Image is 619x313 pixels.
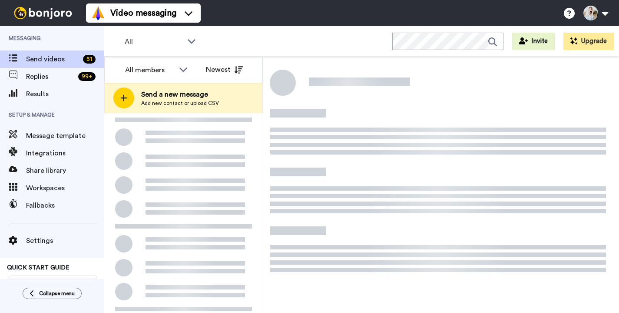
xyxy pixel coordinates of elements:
span: Workspaces [26,183,104,193]
span: All [125,37,183,47]
div: 51 [83,55,96,64]
span: Send a new message [141,89,219,100]
span: Settings [26,236,104,246]
span: Integrations [26,148,104,158]
span: Fallbacks [26,200,104,211]
div: All members [125,65,175,75]
span: Send videos [26,54,79,64]
span: Replies [26,71,75,82]
button: Upgrade [563,33,614,50]
span: Message template [26,131,104,141]
img: bj-logo-header-white.svg [10,7,76,19]
span: Share library [26,165,104,176]
span: Collapse menu [39,290,75,297]
span: Video messaging [110,7,176,19]
button: Newest [199,61,249,78]
span: Add new contact or upload CSV [141,100,219,107]
span: Results [26,89,104,99]
button: Collapse menu [23,288,82,299]
div: 99 + [78,72,96,81]
span: QUICK START GUIDE [7,265,70,271]
button: Invite [512,33,555,50]
img: vm-color.svg [91,6,105,20]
